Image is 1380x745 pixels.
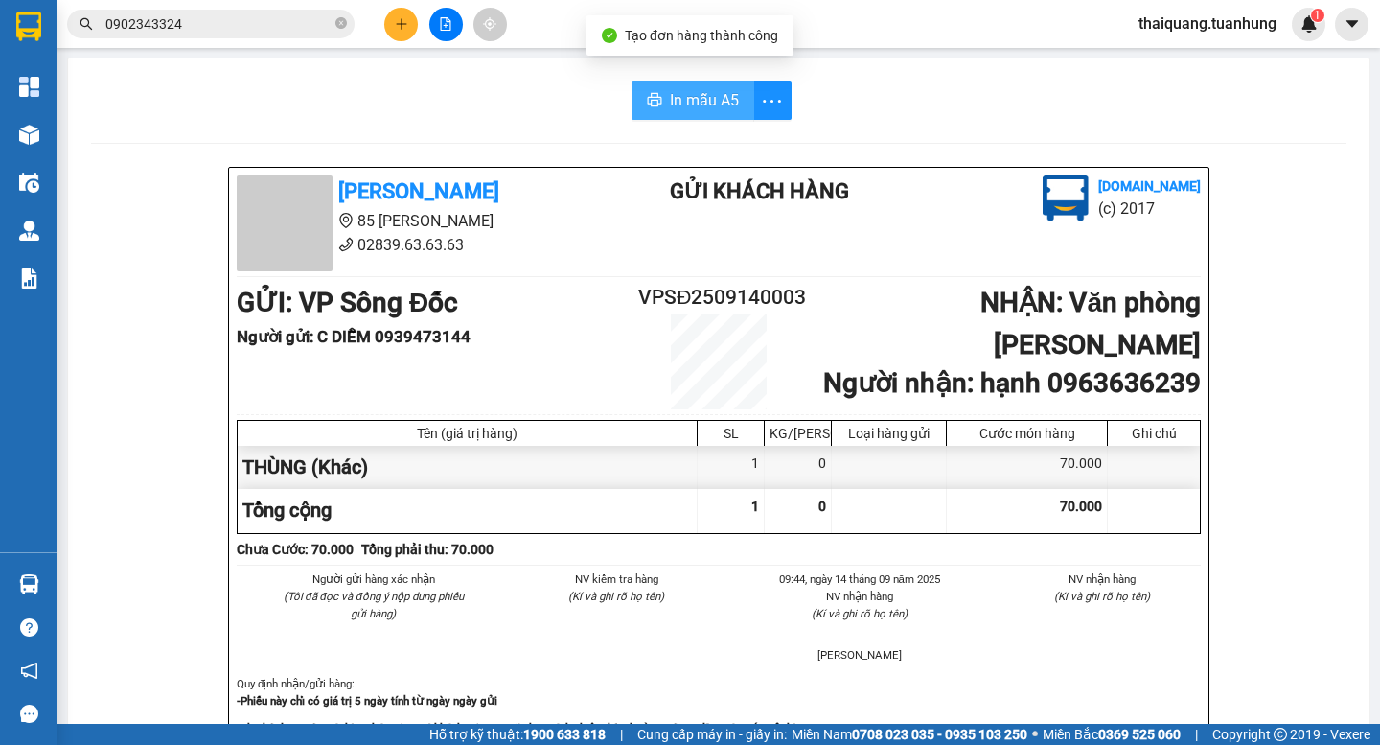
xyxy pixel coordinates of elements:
[1098,178,1201,194] b: [DOMAIN_NAME]
[1300,15,1318,33] img: icon-new-feature
[1043,724,1181,745] span: Miền Bắc
[19,221,39,241] img: warehouse-icon
[20,618,38,637] span: question-circle
[19,574,39,594] img: warehouse-icon
[237,209,593,233] li: 85 [PERSON_NAME]
[9,42,365,66] li: 85 [PERSON_NAME]
[1311,9,1324,22] sup: 1
[361,542,494,557] b: Tổng phải thu: 70.000
[670,88,739,112] span: In mẫu A5
[275,570,472,588] li: Người gửi hàng xác nhận
[1054,590,1150,603] i: (Kí và ghi rõ họ tên)
[19,173,39,193] img: warehouse-icon
[242,499,332,522] span: Tổng cộng
[837,426,941,441] div: Loại hàng gửi
[761,588,958,605] li: NV nhận hàng
[1113,426,1195,441] div: Ghi chú
[823,367,1201,399] b: Người nhận : hạnh 0963636239
[9,120,230,151] b: GỬI : VP Sông Đốc
[80,17,93,31] span: search
[483,17,496,31] span: aim
[110,70,126,85] span: phone
[338,179,499,203] b: [PERSON_NAME]
[523,727,606,742] strong: 1900 633 818
[638,282,799,314] h2: VPSĐ2509140003
[1314,9,1321,22] span: 1
[237,287,458,318] b: GỬI : VP Sông Đốc
[761,570,958,588] li: 09:44, ngày 14 tháng 09 năm 2025
[625,28,778,43] span: Tạo đơn hàng thành công
[338,213,354,228] span: environment
[770,426,826,441] div: KG/[PERSON_NAME]
[1004,570,1202,588] li: NV nhận hàng
[702,426,759,441] div: SL
[980,287,1201,361] b: NHẬN : Văn phòng [PERSON_NAME]
[1344,15,1361,33] span: caret-down
[670,179,849,203] b: Gửi khách hàng
[753,81,792,120] button: more
[632,81,754,120] button: printerIn mẫu A5
[429,724,606,745] span: Hỗ trợ kỹ thuật:
[947,446,1108,489] div: 70.000
[110,46,126,61] span: environment
[473,8,507,41] button: aim
[110,12,271,36] b: [PERSON_NAME]
[952,426,1102,441] div: Cước món hàng
[19,77,39,97] img: dashboard-icon
[761,646,958,664] li: [PERSON_NAME]
[384,8,418,41] button: plus
[284,590,464,620] i: (Tôi đã đọc và đồng ý nộp dung phiếu gửi hàng)
[19,125,39,145] img: warehouse-icon
[852,727,1027,742] strong: 0708 023 035 - 0935 103 250
[20,662,38,680] span: notification
[792,724,1027,745] span: Miền Nam
[647,92,662,110] span: printer
[439,17,452,31] span: file-add
[105,13,332,35] input: Tìm tên, số ĐT hoặc mã đơn
[16,12,41,41] img: logo-vxr
[812,607,908,620] i: (Kí và ghi rõ họ tên)
[637,724,787,745] span: Cung cấp máy in - giấy in:
[237,694,497,708] strong: -Phiếu này chỉ có giá trị 5 ngày tính từ ngày ngày gửi
[602,28,617,43] span: check-circle
[237,542,354,557] b: Chưa Cước : 70.000
[395,17,408,31] span: plus
[19,268,39,289] img: solution-icon
[338,237,354,252] span: phone
[238,446,698,489] div: THÙNG (Khác)
[237,233,593,257] li: 02839.63.63.63
[1098,727,1181,742] strong: 0369 525 060
[20,705,38,723] span: message
[518,570,716,588] li: NV kiểm tra hàng
[1195,724,1198,745] span: |
[1060,499,1102,514] span: 70.000
[237,327,471,346] b: Người gửi : C DIỄM 0939473144
[1032,731,1038,738] span: ⚪️
[237,722,811,735] strong: -Khi thất lạc, mất mát hàng hóa của quý khách, công ty sẽ chịu trách nhiệm bồi thường gấp 10 lần ...
[698,446,765,489] div: 1
[335,15,347,34] span: close-circle
[335,17,347,29] span: close-circle
[429,8,463,41] button: file-add
[1043,175,1089,221] img: logo.jpg
[754,89,791,113] span: more
[818,499,826,514] span: 0
[620,724,623,745] span: |
[751,499,759,514] span: 1
[568,590,664,603] i: (Kí và ghi rõ họ tên)
[1123,12,1292,35] span: thaiquang.tuanhung
[242,426,692,441] div: Tên (giá trị hàng)
[765,446,832,489] div: 0
[1274,728,1287,741] span: copyright
[1098,197,1201,221] li: (c) 2017
[1335,8,1368,41] button: caret-down
[9,66,365,90] li: 02839.63.63.63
